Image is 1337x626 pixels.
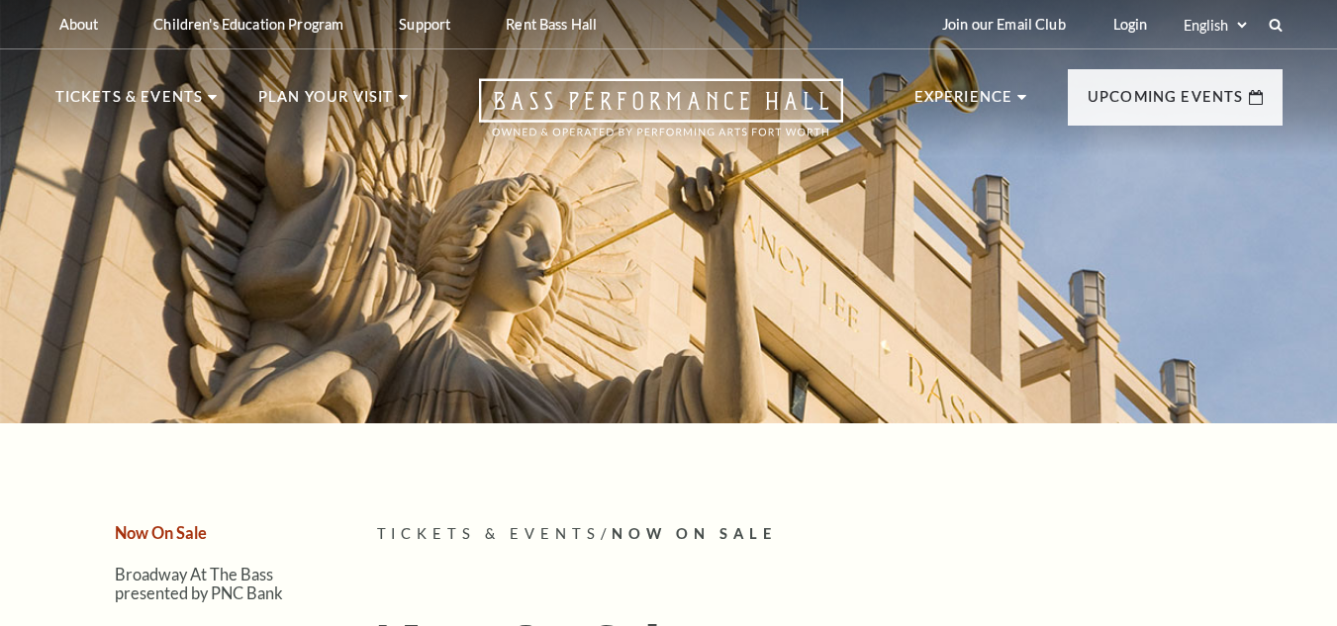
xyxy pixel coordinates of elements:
[59,16,99,33] p: About
[377,522,1283,547] p: /
[115,565,283,602] a: Broadway At The Bass presented by PNC Bank
[612,525,777,542] span: Now On Sale
[399,16,450,33] p: Support
[1180,16,1250,35] select: Select:
[377,525,602,542] span: Tickets & Events
[914,85,1013,121] p: Experience
[1088,85,1244,121] p: Upcoming Events
[153,16,343,33] p: Children's Education Program
[115,523,207,542] a: Now On Sale
[55,85,204,121] p: Tickets & Events
[258,85,394,121] p: Plan Your Visit
[506,16,597,33] p: Rent Bass Hall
